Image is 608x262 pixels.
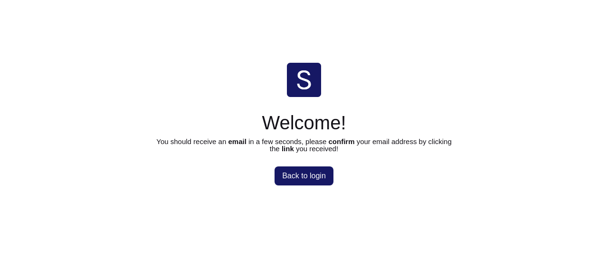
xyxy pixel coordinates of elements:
p: You should receive an in a few seconds, please your email address by clicking the you received! [152,138,456,152]
button: Back to login [275,166,333,185]
span: Back to login [282,172,326,180]
b: email [228,137,246,146]
b: link [282,145,294,153]
b: confirm [328,137,354,146]
h1: Welcome! [152,111,456,134]
img: skypher [287,63,321,97]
